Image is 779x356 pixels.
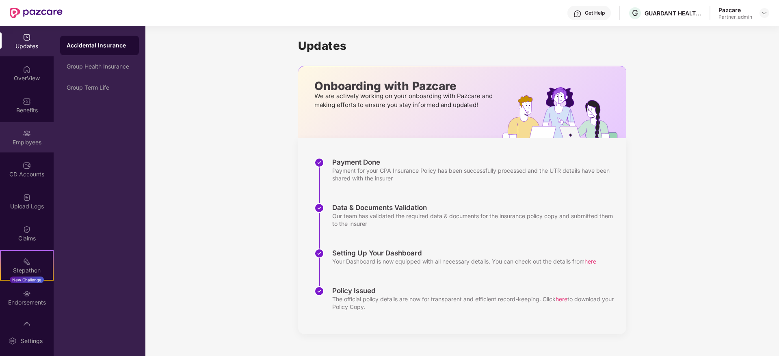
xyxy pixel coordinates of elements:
[761,10,768,16] img: svg+xml;base64,PHN2ZyBpZD0iRHJvcGRvd24tMzJ4MzIiIHhtbG5zPSJodHRwOi8vd3d3LnczLm9yZy8yMDAwL3N2ZyIgd2...
[314,286,324,296] img: svg+xml;base64,PHN2ZyBpZD0iU3RlcC1Eb25lLTMyeDMyIiB4bWxucz0iaHR0cDovL3d3dy53My5vcmcvMjAwMC9zdmciIH...
[584,258,596,265] span: here
[332,286,618,295] div: Policy Issued
[314,249,324,258] img: svg+xml;base64,PHN2ZyBpZD0iU3RlcC1Eb25lLTMyeDMyIiB4bWxucz0iaHR0cDovL3d3dy53My5vcmcvMjAwMC9zdmciIH...
[314,203,324,213] img: svg+xml;base64,PHN2ZyBpZD0iU3RlcC1Eb25lLTMyeDMyIiB4bWxucz0iaHR0cDovL3d3dy53My5vcmcvMjAwMC9zdmciIH...
[632,8,638,18] span: G
[332,158,618,167] div: Payment Done
[585,10,605,16] div: Get Help
[298,39,626,53] h1: Updates
[502,87,626,138] img: hrOnboarding
[314,92,495,109] p: We are actively working on your onboarding with Pazcare and making efforts to ensure you stay inf...
[9,337,17,345] img: svg+xml;base64,PHN2ZyBpZD0iU2V0dGluZy0yMHgyMCIgeG1sbnM9Imh0dHA6Ly93d3cudzMub3JnLzIwMDAvc3ZnIiB3aW...
[23,65,31,73] img: svg+xml;base64,PHN2ZyBpZD0iSG9tZSIgeG1sbnM9Imh0dHA6Ly93d3cudzMub3JnLzIwMDAvc3ZnIiB3aWR0aD0iMjAiIG...
[23,225,31,234] img: svg+xml;base64,PHN2ZyBpZD0iQ2xhaW0iIHhtbG5zPSJodHRwOi8vd3d3LnczLm9yZy8yMDAwL3N2ZyIgd2lkdGg9IjIwIi...
[67,84,132,91] div: Group Term Life
[314,158,324,167] img: svg+xml;base64,PHN2ZyBpZD0iU3RlcC1Eb25lLTMyeDMyIiB4bWxucz0iaHR0cDovL3d3dy53My5vcmcvMjAwMC9zdmciIH...
[332,203,618,212] div: Data & Documents Validation
[1,266,53,275] div: Stepathon
[332,212,618,227] div: Our team has validated the required data & documents for the insurance policy copy and submitted ...
[573,10,582,18] img: svg+xml;base64,PHN2ZyBpZD0iSGVscC0zMngzMiIgeG1sbnM9Imh0dHA6Ly93d3cudzMub3JnLzIwMDAvc3ZnIiB3aWR0aD...
[18,337,45,345] div: Settings
[314,82,495,90] p: Onboarding with Pazcare
[23,97,31,105] img: svg+xml;base64,PHN2ZyBpZD0iQmVuZWZpdHMiIHhtbG5zPSJodHRwOi8vd3d3LnczLm9yZy8yMDAwL3N2ZyIgd2lkdGg9Ij...
[556,296,567,302] span: here
[67,41,132,49] div: Accidental Insurance
[67,63,132,70] div: Group Health Insurance
[332,167,618,182] div: Payment for your GPA Insurance Policy has been successfully processed and the UTR details have be...
[10,277,44,283] div: New Challenge
[23,33,31,41] img: svg+xml;base64,PHN2ZyBpZD0iVXBkYXRlZCIgeG1sbnM9Imh0dHA6Ly93d3cudzMub3JnLzIwMDAvc3ZnIiB3aWR0aD0iMj...
[645,9,701,17] div: GUARDANT HEALTH INDIA PRIVATE LIMITED
[718,14,752,20] div: Partner_admin
[10,8,63,18] img: New Pazcare Logo
[332,249,596,257] div: Setting Up Your Dashboard
[23,257,31,266] img: svg+xml;base64,PHN2ZyB4bWxucz0iaHR0cDovL3d3dy53My5vcmcvMjAwMC9zdmciIHdpZHRoPSIyMSIgaGVpZ2h0PSIyMC...
[23,129,31,137] img: svg+xml;base64,PHN2ZyBpZD0iRW1wbG95ZWVzIiB4bWxucz0iaHR0cDovL3d3dy53My5vcmcvMjAwMC9zdmciIHdpZHRoPS...
[23,161,31,169] img: svg+xml;base64,PHN2ZyBpZD0iQ0RfQWNjb3VudHMiIGRhdGEtbmFtZT0iQ0QgQWNjb3VudHMiIHhtbG5zPSJodHRwOi8vd3...
[718,6,752,14] div: Pazcare
[332,257,596,265] div: Your Dashboard is now equipped with all necessary details. You can check out the details from
[23,193,31,202] img: svg+xml;base64,PHN2ZyBpZD0iVXBsb2FkX0xvZ3MiIGRhdGEtbmFtZT0iVXBsb2FkIExvZ3MiIHhtbG5zPSJodHRwOi8vd3...
[23,290,31,298] img: svg+xml;base64,PHN2ZyBpZD0iRW5kb3JzZW1lbnRzIiB4bWxucz0iaHR0cDovL3d3dy53My5vcmcvMjAwMC9zdmciIHdpZH...
[332,295,618,311] div: The official policy details are now for transparent and efficient record-keeping. Click to downlo...
[23,322,31,330] img: svg+xml;base64,PHN2ZyBpZD0iTXlfT3JkZXJzIiBkYXRhLW5hbWU9Ik15IE9yZGVycyIgeG1sbnM9Imh0dHA6Ly93d3cudz...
